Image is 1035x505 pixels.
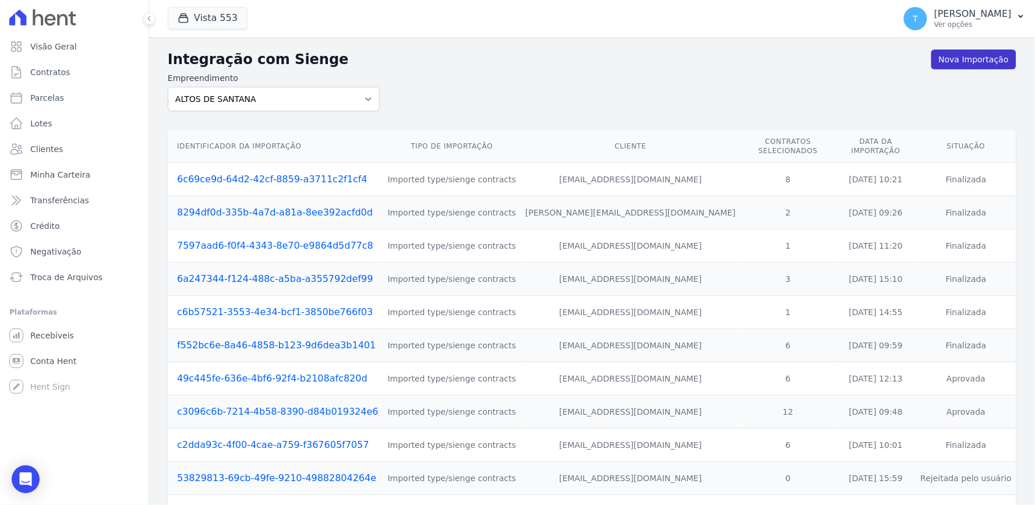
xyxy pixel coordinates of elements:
[521,296,740,329] td: [EMAIL_ADDRESS][DOMAIN_NAME]
[30,271,103,283] span: Troca de Arquivos
[5,112,144,135] a: Lotes
[5,324,144,347] a: Recebíveis
[5,266,144,289] a: Troca de Arquivos
[740,362,836,395] td: 6
[916,395,1016,429] td: Aprovada
[168,72,380,84] label: Empreendimento
[916,196,1016,229] td: Finalizada
[30,169,90,181] span: Minha Carteira
[177,306,373,317] a: c6b57521-3553-4e34-bcf1-3850be766f03
[740,296,836,329] td: 1
[12,465,40,493] div: Open Intercom Messenger
[916,130,1016,163] th: Situação
[934,8,1012,20] p: [PERSON_NAME]
[30,330,74,341] span: Recebíveis
[895,2,1035,35] button: T [PERSON_NAME] Ver opções
[30,355,76,367] span: Conta Hent
[383,229,521,263] td: Imported type/sienge contracts
[383,395,521,429] td: Imported type/sienge contracts
[177,240,373,251] a: 7597aad6-f0f4-4343-8e70-e9864d5d77c8
[836,263,916,296] td: [DATE] 15:10
[30,143,63,155] span: Clientes
[836,329,916,362] td: [DATE] 09:59
[934,20,1012,29] p: Ver opções
[916,229,1016,263] td: Finalizada
[168,49,931,70] h2: Integração com Sienge
[916,296,1016,329] td: Finalizada
[5,86,144,110] a: Parcelas
[30,66,70,78] span: Contratos
[836,462,916,495] td: [DATE] 15:59
[177,174,368,185] a: 6c69ce9d-64d2-42cf-8859-a3711c2f1cf4
[168,130,383,163] th: Identificador da Importação
[521,229,740,263] td: [EMAIL_ADDRESS][DOMAIN_NAME]
[9,305,139,319] div: Plataformas
[521,329,740,362] td: [EMAIL_ADDRESS][DOMAIN_NAME]
[836,229,916,263] td: [DATE] 11:20
[916,362,1016,395] td: Aprovada
[740,229,836,263] td: 1
[521,130,740,163] th: Cliente
[30,195,89,206] span: Transferências
[5,349,144,373] a: Conta Hent
[177,439,369,450] a: c2dda93c-4f00-4cae-a759-f367605f7057
[916,163,1016,196] td: Finalizada
[30,220,60,232] span: Crédito
[916,329,1016,362] td: Finalizada
[740,395,836,429] td: 12
[916,429,1016,462] td: Finalizada
[521,429,740,462] td: [EMAIL_ADDRESS][DOMAIN_NAME]
[836,429,916,462] td: [DATE] 10:01
[836,163,916,196] td: [DATE] 10:21
[740,196,836,229] td: 2
[177,207,373,218] a: 8294df0d-335b-4a7d-a81a-8ee392acfd0d
[521,263,740,296] td: [EMAIL_ADDRESS][DOMAIN_NAME]
[836,196,916,229] td: [DATE] 09:26
[383,130,521,163] th: Tipo de Importação
[836,296,916,329] td: [DATE] 14:55
[5,137,144,161] a: Clientes
[740,462,836,495] td: 0
[521,362,740,395] td: [EMAIL_ADDRESS][DOMAIN_NAME]
[5,214,144,238] a: Crédito
[177,273,373,284] a: 6a247344-f124-488c-a5ba-a355792def99
[740,263,836,296] td: 3
[916,462,1016,495] td: Rejeitada pelo usuário
[740,329,836,362] td: 6
[383,163,521,196] td: Imported type/sienge contracts
[30,41,77,52] span: Visão Geral
[177,472,376,483] a: 53829813-69cb-49fe-9210-49882804264e
[30,92,64,104] span: Parcelas
[740,163,836,196] td: 8
[740,130,836,163] th: Contratos Selecionados
[521,462,740,495] td: [EMAIL_ADDRESS][DOMAIN_NAME]
[383,462,521,495] td: Imported type/sienge contracts
[5,61,144,84] a: Contratos
[740,429,836,462] td: 6
[5,189,144,212] a: Transferências
[168,7,248,29] button: Vista 553
[5,35,144,58] a: Visão Geral
[5,163,144,186] a: Minha Carteira
[177,373,368,384] a: 49c445fe-636e-4bf6-92f4-b2108afc820d
[30,118,52,129] span: Lotes
[836,362,916,395] td: [DATE] 12:13
[383,429,521,462] td: Imported type/sienge contracts
[913,15,919,23] span: T
[836,130,916,163] th: Data da Importação
[916,263,1016,296] td: Finalizada
[521,395,740,429] td: [EMAIL_ADDRESS][DOMAIN_NAME]
[30,246,82,257] span: Negativação
[177,406,379,417] a: c3096c6b-7214-4b58-8390-d84b019324e6
[521,196,740,229] td: [PERSON_NAME][EMAIL_ADDRESS][DOMAIN_NAME]
[5,240,144,263] a: Negativação
[931,50,1016,69] a: Nova Importação
[177,340,376,351] a: f552bc6e-8a46-4858-b123-9d6dea3b1401
[383,329,521,362] td: Imported type/sienge contracts
[383,362,521,395] td: Imported type/sienge contracts
[383,296,521,329] td: Imported type/sienge contracts
[383,263,521,296] td: Imported type/sienge contracts
[383,196,521,229] td: Imported type/sienge contracts
[836,395,916,429] td: [DATE] 09:48
[521,163,740,196] td: [EMAIL_ADDRESS][DOMAIN_NAME]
